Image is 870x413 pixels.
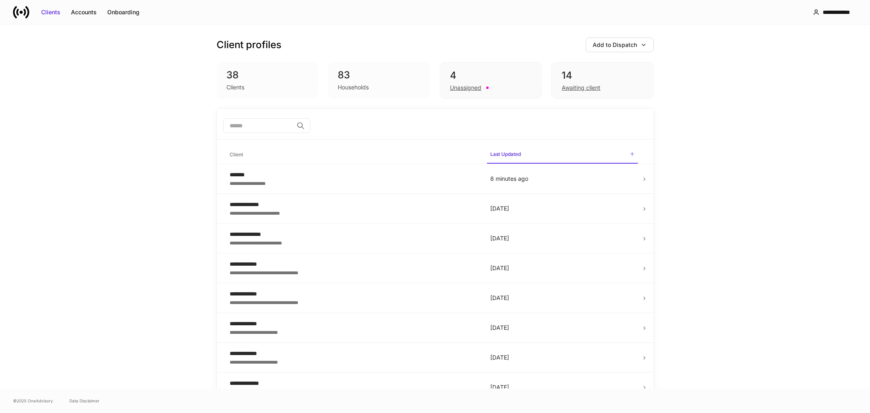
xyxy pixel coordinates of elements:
[490,264,635,272] p: [DATE]
[450,84,481,92] div: Unassigned
[490,294,635,302] p: [DATE]
[230,151,243,158] h6: Client
[226,147,480,163] span: Client
[102,6,145,19] button: Onboarding
[41,8,60,16] div: Clients
[226,69,309,82] div: 38
[490,150,521,158] h6: Last Updated
[562,69,643,82] div: 14
[66,6,102,19] button: Accounts
[338,83,369,91] div: Households
[338,69,420,82] div: 83
[450,69,531,82] div: 4
[36,6,66,19] button: Clients
[551,62,653,99] div: 14Awaiting client
[490,383,635,391] p: [DATE]
[490,234,635,242] p: [DATE]
[69,397,100,404] a: Data Disclaimer
[490,175,635,183] p: 8 minutes ago
[490,324,635,332] p: [DATE]
[226,83,244,91] div: Clients
[487,146,638,164] span: Last Updated
[217,38,281,51] h3: Client profiles
[586,38,654,52] button: Add to Dispatch
[107,8,139,16] div: Onboarding
[490,353,635,362] p: [DATE]
[13,397,53,404] span: © 2025 OneAdvisory
[440,62,542,99] div: 4Unassigned
[71,8,97,16] div: Accounts
[593,41,637,49] div: Add to Dispatch
[562,84,600,92] div: Awaiting client
[490,204,635,213] p: [DATE]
